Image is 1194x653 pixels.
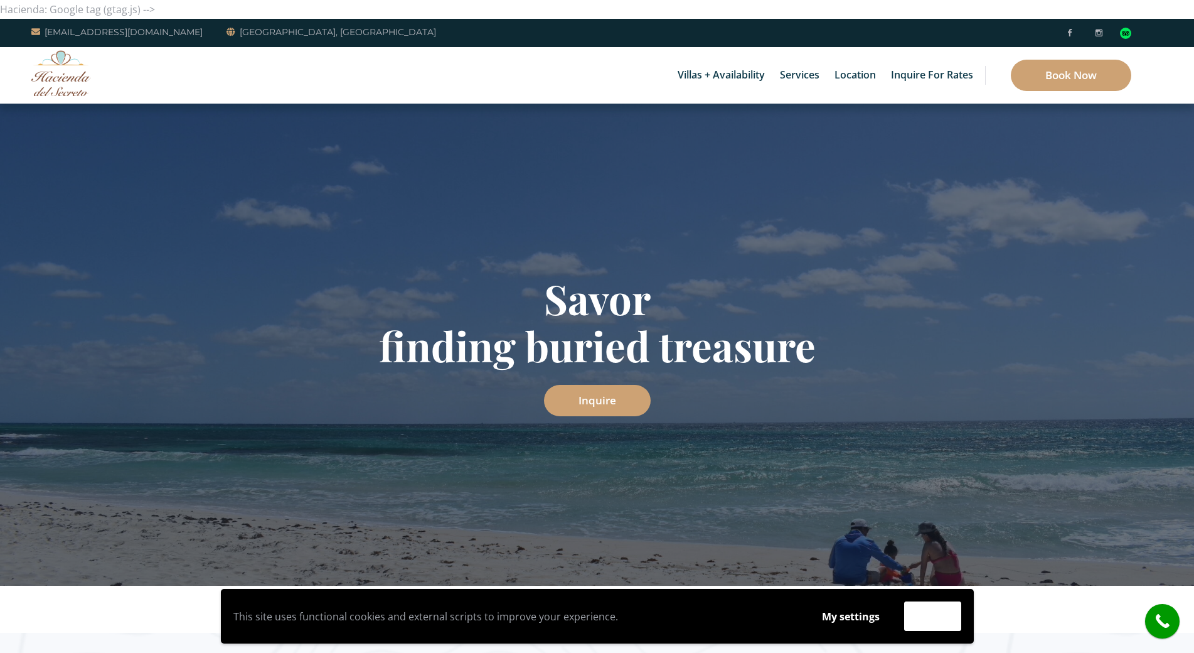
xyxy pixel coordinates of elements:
a: call [1145,604,1180,639]
a: Inquire [544,385,651,416]
img: Awesome Logo [31,50,91,96]
i: call [1148,607,1176,635]
h1: Savor finding buried treasure [230,275,964,369]
a: [GEOGRAPHIC_DATA], [GEOGRAPHIC_DATA] [227,24,436,40]
a: Book Now [1011,60,1131,91]
img: Tripadvisor_logomark.svg [1120,28,1131,39]
button: My settings [810,602,892,631]
a: [EMAIL_ADDRESS][DOMAIN_NAME] [31,24,203,40]
p: This site uses functional cookies and external scripts to improve your experience. [233,607,797,626]
a: Villas + Availability [671,47,771,104]
a: Location [828,47,882,104]
a: Inquire for Rates [885,47,979,104]
a: Services [774,47,826,104]
div: Read traveler reviews on Tripadvisor [1120,28,1131,39]
button: Accept [904,602,961,631]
